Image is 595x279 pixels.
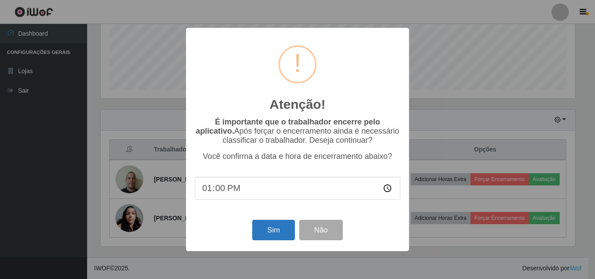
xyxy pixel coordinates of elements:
[196,118,380,135] b: É importante que o trabalhador encerre pelo aplicativo.
[195,152,400,161] p: Você confirma a data e hora de encerramento abaixo?
[195,118,400,145] p: Após forçar o encerramento ainda é necessário classificar o trabalhador. Deseja continuar?
[299,220,342,240] button: Não
[252,220,294,240] button: Sim
[270,97,325,112] h2: Atenção!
